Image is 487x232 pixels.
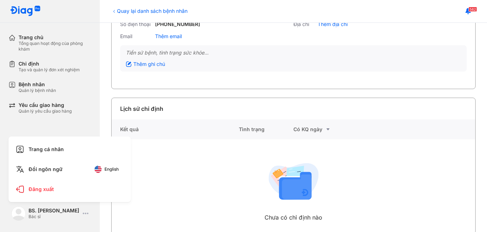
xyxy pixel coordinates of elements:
div: Tình trạng [239,119,293,139]
div: Đổi ngôn ngữ [13,161,127,178]
div: Chỉ định [19,61,80,67]
div: Yêu cầu giao hàng [19,102,72,108]
div: Tiền sử bệnh, tình trạng sức khỏe... [126,50,461,56]
div: Đăng xuất [13,181,127,198]
span: 562 [468,7,477,12]
div: Lịch sử chỉ định [120,104,163,113]
div: Quản lý bệnh nhân [19,88,56,93]
div: Bác sĩ [29,214,80,220]
button: English [89,164,124,175]
div: Quản lý yêu cầu giao hàng [19,108,72,114]
div: Trang cá nhân [13,141,127,158]
div: BS. [PERSON_NAME] [29,207,80,214]
div: Bệnh nhân [19,81,56,88]
img: logo [11,206,26,221]
span: English [104,167,119,172]
div: Thêm địa chỉ [318,21,348,27]
div: Chưa có chỉ định nào [265,213,322,222]
div: Địa chỉ [293,21,315,27]
div: Tổng quan hoạt động của phòng khám [19,41,91,52]
div: Trang chủ [19,34,91,41]
div: Thêm ghi chú [126,61,165,67]
div: Thêm email [155,33,182,40]
div: Số điện thoại [120,21,152,27]
div: Có KQ ngày [293,125,348,134]
div: Kết quả [112,119,239,139]
img: English [94,166,102,173]
div: Email [120,33,152,40]
div: [PHONE_NUMBER] [155,21,200,27]
div: Tạo và quản lý đơn xét nghiệm [19,67,80,73]
img: logo [10,6,41,17]
div: Quay lại danh sách bệnh nhân [111,7,188,15]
